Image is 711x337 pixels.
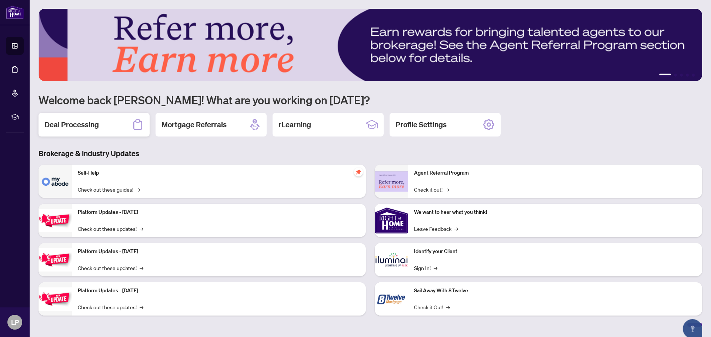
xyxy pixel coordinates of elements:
[375,204,408,237] img: We want to hear what you think!
[680,74,683,77] button: 3
[6,6,24,19] img: logo
[446,303,450,311] span: →
[445,185,449,193] span: →
[414,208,696,216] p: We want to hear what you think!
[278,119,311,130] h2: rLearning
[692,74,695,77] button: 5
[354,168,363,176] span: pushpin
[39,9,702,81] img: Slide 0
[44,119,99,130] h2: Deal Processing
[39,248,72,272] img: Platform Updates - July 8, 2025
[414,185,449,193] a: Check it out!→
[140,303,143,311] span: →
[140,264,143,272] span: →
[78,208,360,216] p: Platform Updates - [DATE]
[686,74,689,77] button: 4
[39,287,72,311] img: Platform Updates - June 23, 2025
[375,171,408,192] img: Agent Referral Program
[78,303,143,311] a: Check out these updates!→
[78,247,360,256] p: Platform Updates - [DATE]
[11,317,19,327] span: LP
[414,169,696,177] p: Agent Referral Program
[681,311,704,333] button: Open asap
[140,225,143,233] span: →
[414,247,696,256] p: Identify your Client
[395,119,447,130] h2: Profile Settings
[78,225,143,233] a: Check out these updates!→
[78,287,360,295] p: Platform Updates - [DATE]
[674,74,677,77] button: 2
[39,209,72,232] img: Platform Updates - July 21, 2025
[136,185,140,193] span: →
[414,287,696,295] p: Sail Away With 8Twelve
[375,282,408,316] img: Sail Away With 8Twelve
[414,225,458,233] a: Leave Feedback→
[78,264,143,272] a: Check out these updates!→
[414,303,450,311] a: Check it Out!→
[39,148,702,159] h3: Brokerage & Industry Updates
[161,119,227,130] h2: Mortgage Referrals
[434,264,437,272] span: →
[78,185,140,193] a: Check out these guides!→
[39,165,72,198] img: Self-Help
[78,169,360,177] p: Self-Help
[375,243,408,276] img: Identify your Client
[454,225,458,233] span: →
[659,74,671,77] button: 1
[39,93,702,107] h1: Welcome back [PERSON_NAME]! What are you working on [DATE]?
[414,264,437,272] a: Sign In!→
